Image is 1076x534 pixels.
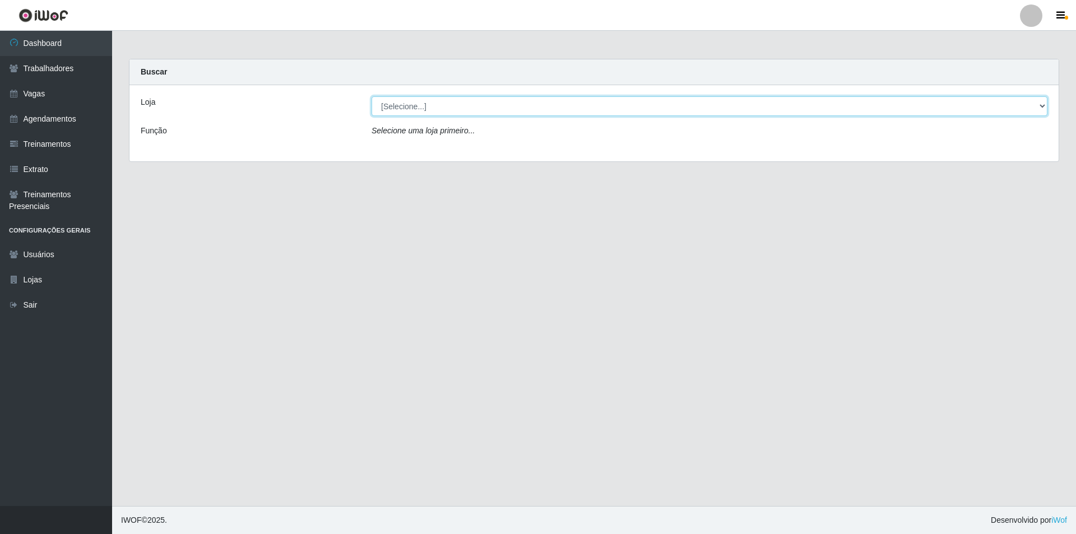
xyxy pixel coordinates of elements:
[121,514,167,526] span: © 2025 .
[141,67,167,76] strong: Buscar
[141,125,167,137] label: Função
[1051,516,1067,524] a: iWof
[991,514,1067,526] span: Desenvolvido por
[18,8,68,22] img: CoreUI Logo
[121,516,142,524] span: IWOF
[141,96,155,108] label: Loja
[372,126,475,135] i: Selecione uma loja primeiro...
